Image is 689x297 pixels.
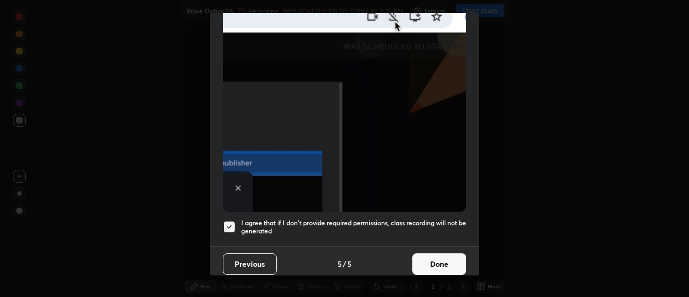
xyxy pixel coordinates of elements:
h4: 5 [338,258,342,270]
h4: 5 [347,258,351,270]
button: Previous [223,253,277,275]
h5: I agree that if I don't provide required permissions, class recording will not be generated [241,219,466,236]
h4: / [343,258,346,270]
button: Done [412,253,466,275]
